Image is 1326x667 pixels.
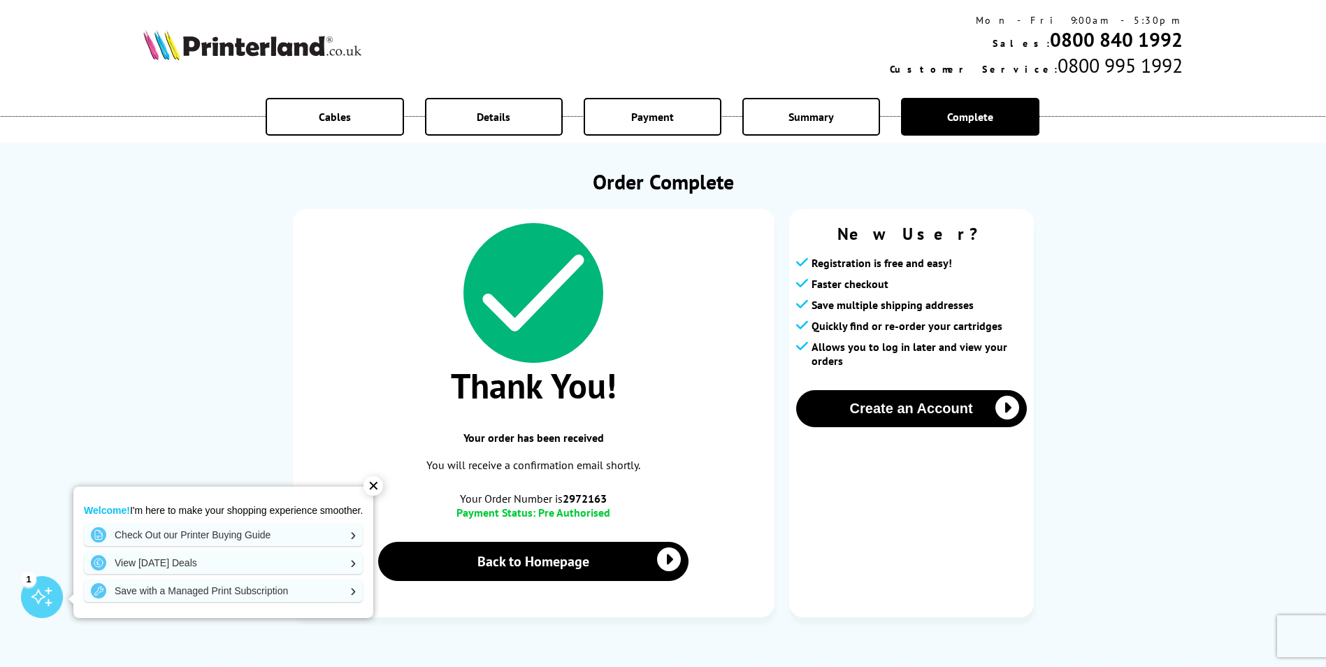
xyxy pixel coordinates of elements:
span: Summary [788,110,834,124]
span: Save multiple shipping addresses [812,298,974,312]
p: I'm here to make your shopping experience smoother. [84,504,363,517]
span: Allows you to log in later and view your orders [812,340,1027,368]
span: Details [477,110,510,124]
a: Back to Homepage [378,542,689,581]
span: Payment Status: [456,505,535,519]
h1: Order Complete [293,168,1034,195]
span: Faster checkout [812,277,888,291]
b: 2972163 [563,492,607,505]
span: Cables [319,110,351,124]
a: Check Out our Printer Buying Guide [84,524,363,546]
span: Sales: [993,37,1050,50]
span: Payment [631,110,674,124]
a: Save with a Managed Print Subscription [84,580,363,602]
span: Complete [947,110,993,124]
div: Mon - Fri 9:00am - 5:30pm [890,14,1183,27]
span: Quickly find or re-order your cartridges [812,319,1002,333]
p: You will receive a confirmation email shortly. [307,456,761,475]
a: 0800 840 1992 [1050,27,1183,52]
span: Your order has been received [307,431,761,445]
div: 1 [21,571,36,587]
span: 0800 995 1992 [1058,52,1183,78]
strong: Welcome! [84,505,130,516]
span: Thank You! [307,363,761,408]
span: Customer Service: [890,63,1058,76]
span: Pre Authorised [538,505,610,519]
button: Create an Account [796,390,1027,427]
a: View [DATE] Deals [84,552,363,574]
span: New User? [796,223,1027,245]
img: Printerland Logo [143,29,361,60]
div: ✕ [363,476,383,496]
span: Registration is free and easy! [812,256,952,270]
span: Your Order Number is [307,492,761,505]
